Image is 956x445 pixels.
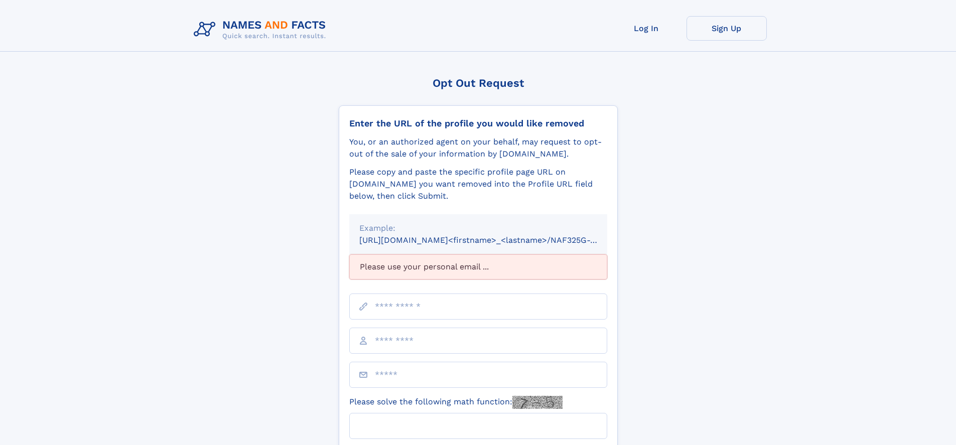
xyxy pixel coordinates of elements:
div: Enter the URL of the profile you would like removed [349,118,607,129]
div: Opt Out Request [339,77,618,89]
small: [URL][DOMAIN_NAME]<firstname>_<lastname>/NAF325G-xxxxxxxx [359,235,626,245]
label: Please solve the following math function: [349,396,563,409]
a: Log In [606,16,687,41]
div: You, or an authorized agent on your behalf, may request to opt-out of the sale of your informatio... [349,136,607,160]
div: Example: [359,222,597,234]
div: Please use your personal email ... [349,254,607,279]
div: Please copy and paste the specific profile page URL on [DOMAIN_NAME] you want removed into the Pr... [349,166,607,202]
img: Logo Names and Facts [190,16,334,43]
a: Sign Up [687,16,767,41]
